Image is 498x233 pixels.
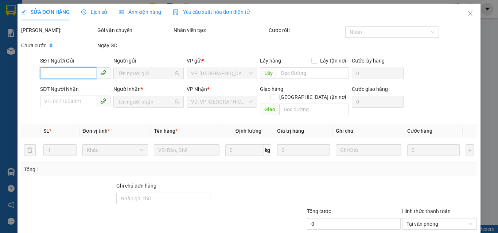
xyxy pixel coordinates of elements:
[260,58,281,64] span: Lấy hàng
[116,183,156,189] label: Ghi chú đơn hàng
[154,128,178,134] span: Tên hàng
[100,98,106,104] span: phone
[21,9,26,15] span: edit
[21,9,70,15] span: SỬA ĐƠN HÀNG
[336,144,401,156] input: Ghi Chú
[81,9,86,15] span: clock-circle
[407,128,432,134] span: Cước hàng
[351,96,404,108] input: Cước giao hàng
[113,85,184,93] div: Người nhận
[116,193,210,204] input: Ghi chú đơn hàng
[174,26,267,34] div: Nhân viên tạo:
[260,86,283,92] span: Giao hàng
[118,98,173,106] input: Tên người nhận
[97,26,172,34] div: Gói vận chuyển:
[277,67,349,79] input: Dọc đường
[317,57,349,65] span: Lấy tận nơi
[21,26,96,34] div: [PERSON_NAME]:
[187,57,257,65] div: VP gửi
[50,43,52,48] b: 0
[24,144,36,156] button: delete
[24,165,193,173] div: Tổng: 1
[173,9,179,15] img: icon
[351,68,404,79] input: Cước lấy hàng
[119,9,124,15] span: picture
[40,57,110,65] div: SĐT Người Gửi
[154,144,219,156] input: VD: Bàn, Ghế
[260,104,279,115] span: Giao
[173,9,250,15] span: Yêu cầu xuất hóa đơn điện tử
[279,104,349,115] input: Dọc đường
[467,11,473,16] span: close
[82,128,110,134] span: Đơn vị tính
[351,86,388,92] label: Cước giao hàng
[81,9,107,15] span: Lịch sử
[87,145,144,156] span: Khác
[277,128,304,134] span: Giá trị hàng
[119,9,161,15] span: Ảnh kiện hàng
[406,218,472,229] span: Tại văn phòng
[307,208,331,214] span: Tổng cước
[174,71,179,76] span: user
[43,128,49,134] span: SL
[191,68,253,79] span: VP. Đồng Phước
[460,4,481,24] button: Close
[351,58,384,64] label: Cước lấy hàng
[97,41,172,49] div: Ngày GD:
[174,99,179,104] span: user
[466,144,474,156] button: plus
[269,26,343,34] div: Cước rồi :
[260,67,277,79] span: Lấy
[333,124,404,138] th: Ghi chú
[235,128,261,134] span: Định lượng
[187,86,207,92] span: VP Nhận
[100,70,106,76] span: phone
[407,144,460,156] input: 0
[402,208,451,214] label: Hình thức thanh toán
[277,144,330,156] input: 0
[40,85,110,93] div: SĐT Người Nhận
[276,93,349,101] span: [GEOGRAPHIC_DATA] tận nơi
[264,144,271,156] span: kg
[21,41,96,49] div: Chưa cước :
[113,57,184,65] div: Người gửi
[118,69,173,77] input: Tên người gửi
